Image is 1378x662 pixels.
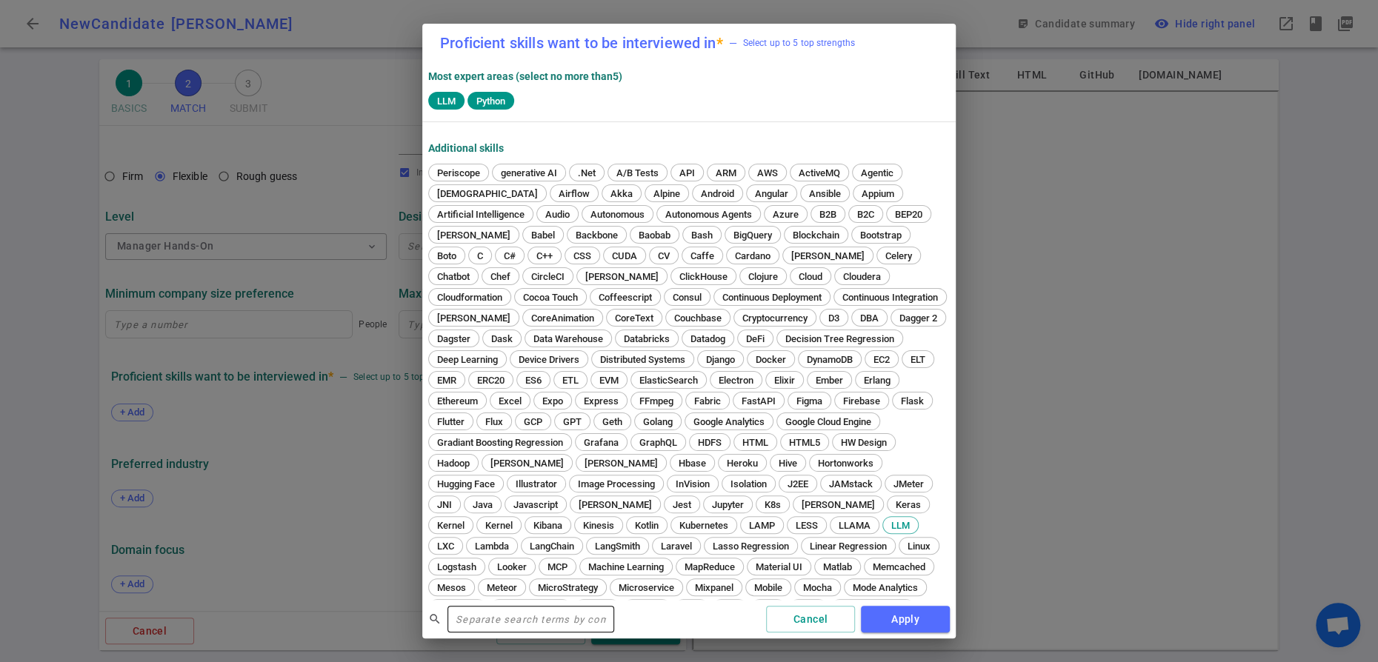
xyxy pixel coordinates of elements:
span: Device Drivers [513,354,585,365]
span: [PERSON_NAME] [786,250,870,261]
span: Mode Analytics [848,582,923,593]
span: InVision [670,478,715,489]
span: search [428,612,442,626]
span: Continuous Deployment [717,292,827,303]
span: K8s [759,499,786,510]
span: Hortonworks [813,458,879,469]
span: Meteor [482,582,522,593]
span: [PERSON_NAME] [796,499,880,510]
strong: Most expert areas (select no more than 5 ) [428,70,622,82]
span: Airflow [553,188,595,199]
span: D3 [823,312,845,324]
span: Mixpanel [690,582,739,593]
span: CUDA [607,250,642,261]
span: Erlang [859,375,896,386]
span: Express [579,395,624,407]
span: Hbase [673,458,711,469]
span: Deep Learning [432,354,503,365]
span: [PERSON_NAME] [580,271,664,282]
span: API [674,167,700,178]
span: ActiveMQ [793,167,845,178]
span: Mesos [432,582,471,593]
span: Kernel [432,520,470,531]
span: ETL [557,375,584,386]
span: CV [653,250,675,261]
span: Material UI [750,561,808,572]
span: Firebase [838,395,885,407]
span: [PERSON_NAME] [573,499,657,510]
span: Figma [791,395,828,407]
span: Caffe [685,250,719,261]
span: Akka [605,188,638,199]
span: Javascript [508,499,563,510]
span: HW Design [836,437,892,448]
span: [PERSON_NAME] [432,230,516,241]
span: MapReduce [679,561,740,572]
span: Machine Learning [583,561,669,572]
span: Matlab [818,561,857,572]
span: Android [696,188,739,199]
span: Golang [638,416,678,427]
span: ElasticSearch [634,375,703,386]
span: Kotlin [630,520,664,531]
span: Java [467,499,498,510]
span: Google Cloud Engine [780,416,876,427]
span: Datadog [685,333,730,344]
span: EMR [432,375,462,386]
span: Clojure [743,271,783,282]
span: Alpine [648,188,685,199]
span: Autonomous [585,209,650,220]
span: Celery [880,250,917,261]
span: Angular [750,188,793,199]
span: Cardano [730,250,776,261]
span: Decision Tree Regression [780,333,899,344]
span: Jest [668,499,696,510]
span: DeFi [741,333,770,344]
span: Heroku [722,458,763,469]
span: LLAMA [833,520,876,531]
span: Flux [480,416,508,427]
span: Cloud [793,271,828,282]
span: Cocoa Touch [518,292,583,303]
span: Looker [492,561,532,572]
span: Babel [526,230,560,241]
span: C [472,250,488,261]
span: GraphQL [634,437,682,448]
span: Excel [493,395,527,407]
span: Dagger 2 [894,312,942,324]
span: Dagster [432,333,476,344]
span: Couchbase [669,312,727,324]
span: AWS [752,167,783,178]
span: Autonomous Agents [660,209,757,220]
span: generative AI [496,167,562,178]
span: Mocha [798,582,837,593]
span: [PERSON_NAME] [579,458,663,469]
span: Python [470,96,511,107]
span: Cloudera [838,271,886,282]
span: Linux [902,541,936,552]
span: Periscope [432,167,485,178]
button: Cancel [766,606,855,633]
span: LangSmith [590,541,645,552]
span: Gradiant Boosting Regression [432,437,568,448]
span: A/B Tests [611,167,664,178]
span: HTML5 [784,437,825,448]
span: B2B [814,209,842,220]
span: Hadoop [432,458,475,469]
span: Chef [485,271,516,282]
span: Bash [686,230,718,241]
span: Lambda [470,541,514,552]
input: Separate search terms by comma or space [447,607,614,631]
span: BigQuery [728,230,777,241]
span: J2EE [782,478,813,489]
span: CoreText [610,312,659,324]
span: Ethereum [432,395,483,407]
strong: Additional Skills [428,142,504,154]
span: Flask [896,395,929,407]
span: Kibana [528,520,567,531]
span: LXC [432,541,459,552]
span: Ember [811,375,848,386]
span: MCP [542,561,573,572]
span: Cloudformation [432,292,507,303]
span: CSS [568,250,596,261]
